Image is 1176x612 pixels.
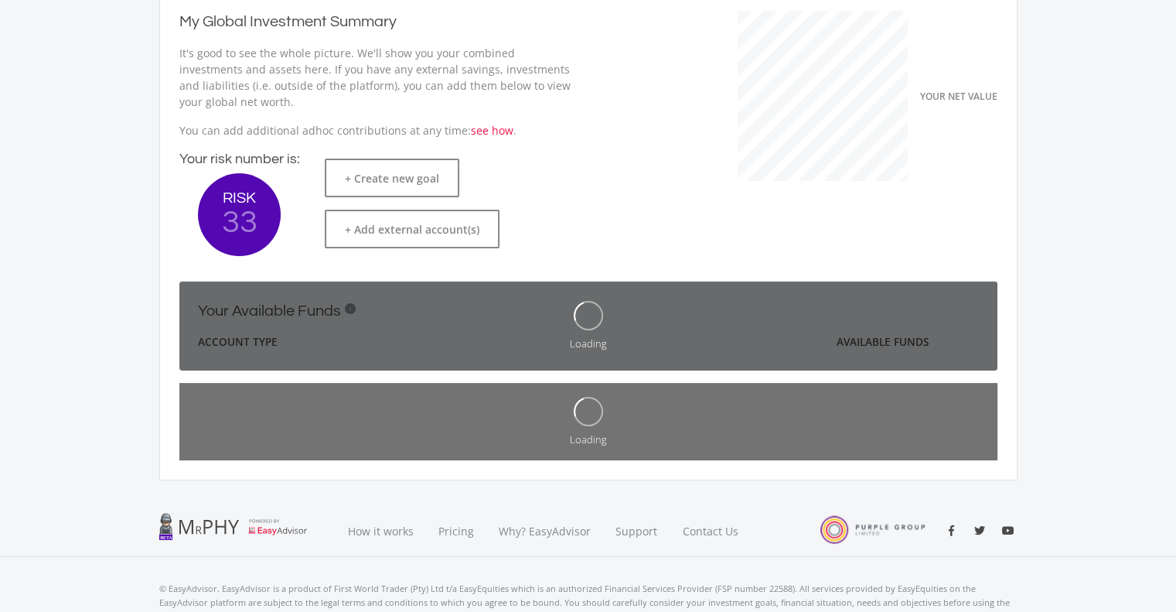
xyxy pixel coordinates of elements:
[670,505,752,557] a: Contact Us
[179,11,397,34] h2: My Global Investment Summary
[325,210,499,248] button: + Add external account(s)
[198,173,281,256] button: RISK 33
[198,206,281,239] span: 33
[603,505,670,557] a: Support
[574,301,603,330] img: oval.svg
[486,505,603,557] a: Why? EasyAdvisor
[570,433,607,447] div: Loading
[336,505,426,557] a: How it works
[179,45,573,110] p: It's good to see the whole picture. We'll show you your combined investments and assets here. If ...
[574,397,603,426] img: oval.svg
[570,337,607,351] div: Loading
[325,159,459,197] button: + Create new goal
[426,505,486,557] a: Pricing
[198,190,281,206] span: RISK
[179,151,300,168] h4: Your risk number is:
[920,90,997,103] span: YOUR NET VALUE
[179,122,573,138] p: You can add additional adhoc contributions at any time: .
[471,123,513,138] a: see how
